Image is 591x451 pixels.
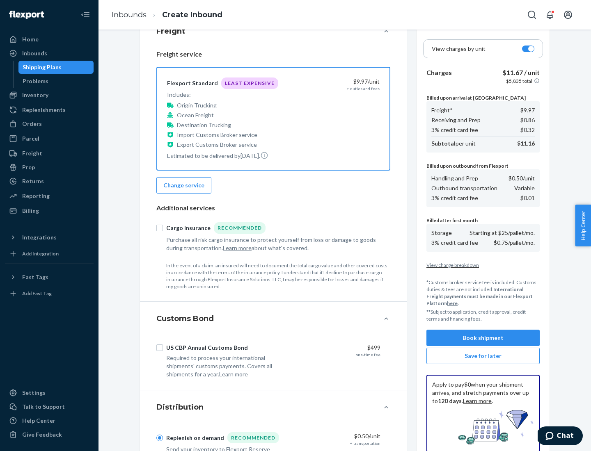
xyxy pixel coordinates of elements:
h4: Customs Bond [156,313,214,324]
h4: Freight [156,26,185,36]
button: Change service [156,177,211,194]
p: Estimated to be delivered by [DATE] . [167,151,278,160]
div: Recommended [214,222,266,233]
a: Inventory [5,89,94,102]
button: Open notifications [542,7,558,23]
p: $11.67 / unit [502,68,540,77]
p: Freight service [156,50,390,59]
a: Returns [5,175,94,188]
b: Subtotal [431,140,456,147]
p: Origin Trucking [177,101,217,109]
a: Home [5,33,94,46]
a: Inbounds [112,10,147,19]
p: $0.75/pallet/mo. [494,239,535,247]
a: Parcel [5,132,94,145]
p: 3% credit card fee [431,239,478,247]
div: Home [22,35,39,43]
div: one-time fee [356,352,380,358]
b: International Freight payments must be made in our Flexport Platform . [426,286,533,306]
div: Billing [22,207,39,215]
button: Give Feedback [5,428,94,441]
p: Billed upon arrival at [GEOGRAPHIC_DATA] [426,94,540,101]
div: Parcel [22,134,39,143]
h4: Distribution [156,402,204,412]
div: + duties and fees [347,86,380,91]
p: 3% credit card fee [431,194,478,202]
div: Recommended [227,432,279,443]
a: Prep [5,161,94,174]
p: View charges by unit [432,45,486,53]
p: Variable [514,184,535,192]
div: Inbounds [22,49,47,57]
p: Receiving and Prep [431,116,481,124]
p: $9.97 [520,106,535,114]
button: Talk to Support [5,400,94,413]
p: *Customs broker service fee is included. Customs duties & fees are not included. [426,279,540,307]
p: $0.32 [520,126,535,134]
p: Freight* [431,106,453,114]
a: Inbounds [5,47,94,60]
div: Fast Tags [22,273,48,281]
div: Problems [23,77,48,85]
button: Integrations [5,231,94,244]
button: Learn more [219,370,248,378]
p: Apply to pay when your shipment arrives, and stretch payments over up to . . [432,380,534,405]
p: Additional services [156,203,390,213]
ol: breadcrumbs [105,3,229,27]
div: Inventory [22,91,48,99]
button: Fast Tags [5,271,94,284]
p: Handling and Prep [431,174,478,182]
div: $499 [295,344,380,352]
div: Integrations [22,233,57,241]
a: Shipping Plans [18,61,94,74]
b: 120 days [438,397,462,404]
p: $5,835 total [506,77,532,84]
p: Export Customs Broker service [177,141,257,149]
div: Replenishments [22,106,66,114]
input: Replenish on demandRecommended [156,435,163,441]
div: US CBP Annual Customs Bond [166,344,248,352]
div: Give Feedback [22,430,62,439]
div: Add Fast Tag [22,290,52,297]
div: Help Center [22,417,55,425]
a: Orders [5,117,94,130]
a: Billing [5,204,94,217]
p: Destination Trucking [177,121,231,129]
button: Book shipment [426,330,540,346]
a: Add Fast Tag [5,287,94,300]
div: Freight [22,149,42,157]
p: $0.86 [520,116,535,124]
div: Prep [22,163,35,171]
button: Open Search Box [524,7,540,23]
a: Reporting [5,189,94,203]
button: Open account menu [560,7,576,23]
div: Flexport Standard [167,79,218,87]
input: Cargo InsuranceRecommended [156,225,163,231]
p: 3% credit card fee [431,126,478,134]
a: Learn more [463,397,492,404]
a: Settings [5,386,94,399]
p: Starting at $25/pallet/mo. [470,229,535,237]
div: + transportation [350,440,380,446]
button: View charge breakdown [426,262,540,269]
div: Reporting [22,192,50,200]
b: Charges [426,68,452,76]
button: Help Center [575,205,591,246]
div: Settings [22,389,46,397]
img: Flexport logo [9,11,44,19]
a: Problems [18,75,94,88]
div: Add Integration [22,250,59,257]
button: Learn more [223,244,252,252]
p: $11.16 [517,139,535,148]
div: Replenish on demand [166,434,224,442]
p: Outbound transportation [431,184,497,192]
a: Help Center [5,414,94,427]
div: Cargo Insurance [166,224,211,232]
p: In the event of a claim, an insured will need to document the total cargo value and other covered... [166,262,390,290]
iframe: Opens a widget where you can chat to one of our agents [538,426,583,447]
p: Storage [431,229,452,237]
p: Ocean Freight [177,111,214,119]
a: here [447,300,458,306]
